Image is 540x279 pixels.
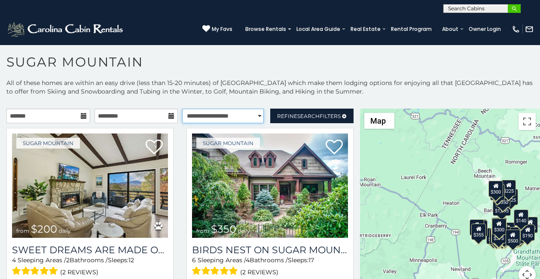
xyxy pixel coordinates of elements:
[192,133,348,238] a: Birds Nest On Sugar Mountain from $350 daily
[12,256,16,264] span: 4
[492,228,506,244] div: $175
[240,267,278,278] span: (2 reviews)
[196,227,209,234] span: from
[464,23,505,35] a: Owner Login
[128,256,134,264] span: 12
[308,256,314,264] span: 17
[326,139,343,157] a: Add to favorites
[192,256,196,264] span: 6
[473,220,487,237] div: $225
[500,222,515,239] div: $200
[491,227,505,244] div: $175
[387,23,436,35] a: Rental Program
[364,113,394,129] button: Change map style
[238,227,250,234] span: daily
[488,181,503,197] div: $300
[246,256,250,264] span: 4
[12,133,168,238] a: Sweet Dreams Are Made Of Skis from $200 daily
[525,25,534,33] img: mail-regular-white.png
[16,227,29,234] span: from
[192,133,348,238] img: Birds Nest On Sugar Mountain
[489,228,504,244] div: $155
[471,223,486,240] div: $355
[297,113,320,119] span: Search
[370,116,386,125] span: Map
[491,218,506,234] div: $190
[438,23,463,35] a: About
[490,184,504,200] div: $170
[12,256,168,278] div: Sleeping Areas / Bathrooms / Sleeps:
[60,267,98,278] span: (2 reviews)
[509,227,524,243] div: $195
[31,223,57,235] span: $200
[212,25,232,33] span: My Favs
[503,189,518,205] div: $125
[346,23,385,35] a: Real Estate
[512,25,520,33] img: phone-regular-white.png
[59,227,71,234] span: daily
[241,23,290,35] a: Browse Rentals
[491,227,506,243] div: $375
[292,23,345,35] a: Local Area Guide
[513,227,527,243] div: $345
[192,244,348,256] a: Birds Nest On Sugar Mountain
[66,256,70,264] span: 2
[492,218,506,234] div: $265
[505,230,520,246] div: $500
[6,21,125,38] img: White-1-2.png
[469,219,484,235] div: $240
[513,209,528,226] div: $140
[494,228,509,245] div: $350
[501,180,516,196] div: $225
[277,113,341,119] span: Refine Filters
[16,138,80,149] a: Sugar Mountain
[12,133,168,238] img: Sweet Dreams Are Made Of Skis
[192,256,348,278] div: Sleeping Areas / Bathrooms / Sleeps:
[492,200,510,216] div: $1,095
[270,109,354,123] a: RefineSearchFilters
[491,218,506,234] div: $300
[520,224,535,240] div: $190
[202,25,232,33] a: My Favs
[495,191,510,207] div: $350
[519,113,536,130] button: Toggle fullscreen view
[146,139,163,157] a: Add to favorites
[211,223,236,235] span: $350
[12,244,168,256] a: Sweet Dreams Are Made Of Skis
[196,138,260,149] a: Sugar Mountain
[523,217,537,233] div: $155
